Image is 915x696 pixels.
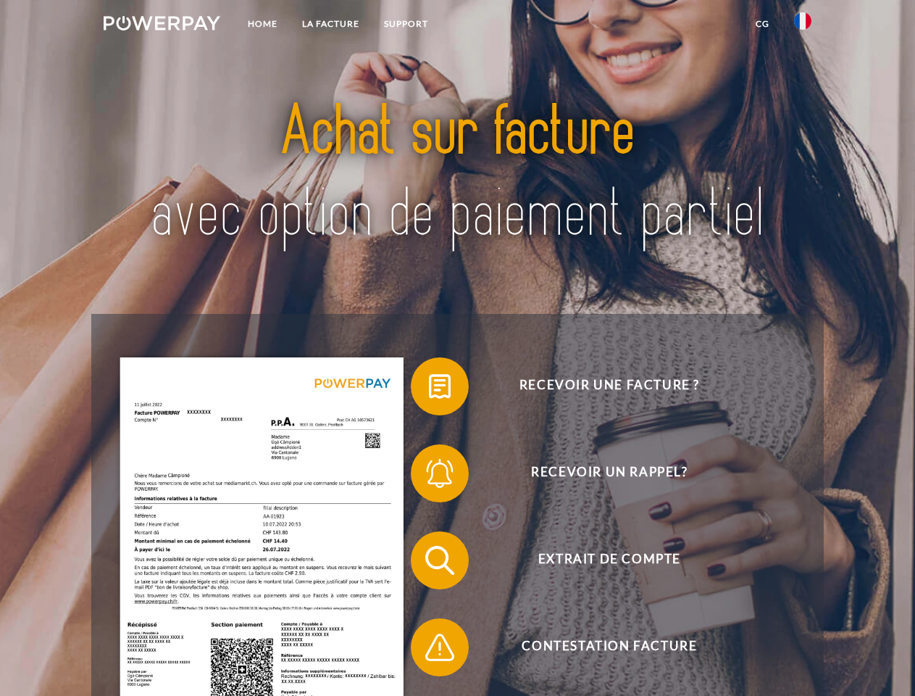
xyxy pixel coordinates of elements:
[411,444,787,502] button: Recevoir un rappel?
[432,444,787,502] span: Recevoir un rappel?
[432,618,787,676] span: Contestation Facture
[411,531,787,589] button: Extrait de compte
[422,455,458,492] img: qb_bell.svg
[794,12,811,30] img: fr
[411,357,787,415] button: Recevoir une facture ?
[138,70,777,278] img: title-powerpay_fr.svg
[743,11,782,37] a: CG
[104,16,220,30] img: logo-powerpay-white.svg
[422,368,458,405] img: qb_bill.svg
[432,357,787,415] span: Recevoir une facture ?
[290,11,372,37] a: LA FACTURE
[235,11,290,37] a: Home
[411,618,787,676] button: Contestation Facture
[422,542,458,579] img: qb_search.svg
[432,531,787,589] span: Extrait de compte
[372,11,440,37] a: Support
[422,629,458,666] img: qb_warning.svg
